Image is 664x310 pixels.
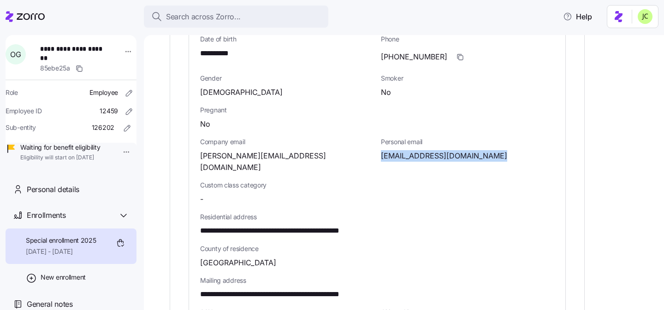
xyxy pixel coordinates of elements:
span: Employee [89,88,118,97]
span: 85ebe25a [40,64,70,73]
span: Phone [381,35,554,44]
span: Residential address [200,212,554,222]
span: Smoker [381,74,554,83]
span: Personal email [381,137,554,146]
span: 12459 [100,106,118,116]
span: Special enrollment 2025 [26,236,96,245]
span: Company email [200,137,373,146]
span: [EMAIL_ADDRESS][DOMAIN_NAME] [381,150,507,162]
span: [PERSON_NAME][EMAIL_ADDRESS][DOMAIN_NAME] [200,150,373,173]
span: Enrollments [27,210,65,221]
span: Help [563,11,592,22]
span: [DATE] - [DATE] [26,247,96,256]
span: [DEMOGRAPHIC_DATA] [200,87,283,98]
button: Help [556,7,599,26]
span: Search across Zorro... [166,11,241,23]
span: [GEOGRAPHIC_DATA] [200,257,276,269]
span: County of residence [200,244,554,253]
span: No [200,118,210,130]
span: 126202 [92,123,114,132]
span: Personal details [27,184,79,195]
span: General notes [27,298,73,310]
span: Sub-entity [6,123,36,132]
span: Role [6,88,18,97]
span: No [381,87,391,98]
span: Waiting for benefit eligibility [20,143,100,152]
span: Gender [200,74,373,83]
span: Employee ID [6,106,42,116]
button: Search across Zorro... [144,6,328,28]
span: Eligibility will start on [DATE] [20,154,100,162]
span: Date of birth [200,35,373,44]
span: New enrollment [41,273,86,282]
img: 0d5040ea9766abea509702906ec44285 [638,9,652,24]
span: Custom class category [200,181,373,190]
span: Mailing address [200,276,554,285]
span: [PHONE_NUMBER] [381,51,447,63]
span: - [200,193,203,205]
span: Pregnant [200,105,554,115]
span: O G [10,51,21,58]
